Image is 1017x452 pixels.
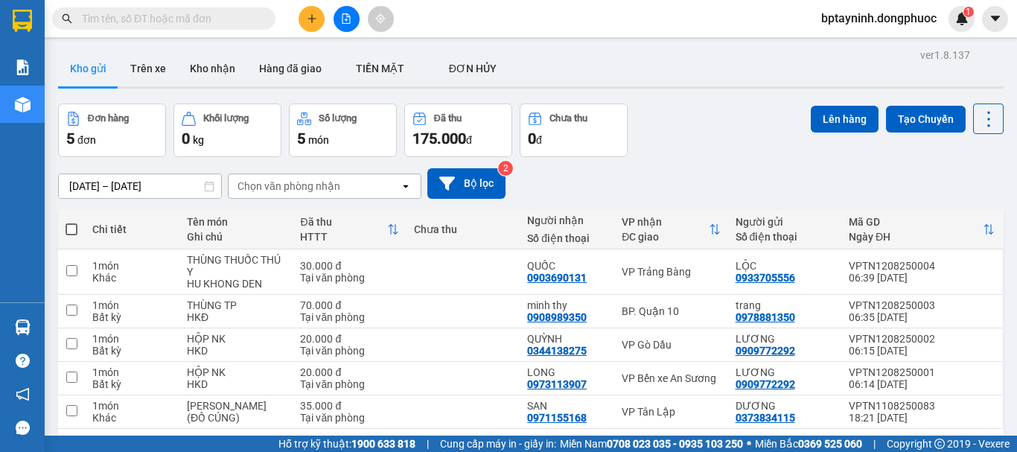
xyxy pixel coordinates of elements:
[849,412,995,424] div: 18:21 [DATE]
[16,354,30,368] span: question-circle
[736,400,834,412] div: DƯƠNG
[88,113,129,124] div: Đơn hàng
[966,7,971,17] span: 1
[92,400,172,412] div: 1 món
[963,7,974,17] sup: 1
[187,345,285,357] div: HKD
[92,345,172,357] div: Bất kỳ
[15,97,31,112] img: warehouse-icon
[319,113,357,124] div: Số lượng
[178,51,247,86] button: Kho nhận
[427,168,506,199] button: Bộ lọc
[400,180,412,192] svg: open
[77,134,96,146] span: đơn
[736,260,834,272] div: LỘC
[15,319,31,335] img: warehouse-icon
[300,378,398,390] div: Tại văn phòng
[736,333,834,345] div: LƯƠNG
[736,412,795,424] div: 0373834115
[736,272,795,284] div: 0933705556
[934,439,945,449] span: copyright
[289,104,397,157] button: Số lượng5món
[58,51,118,86] button: Kho gửi
[955,12,969,25] img: icon-new-feature
[351,438,415,450] strong: 1900 633 818
[736,345,795,357] div: 0909772292
[989,12,1002,25] span: caret-down
[300,299,398,311] div: 70.000 đ
[92,412,172,424] div: Khác
[527,232,607,244] div: Số điện thoại
[118,51,178,86] button: Trên xe
[736,311,795,323] div: 0978881350
[622,305,720,317] div: BP. Quận 10
[622,216,708,228] div: VP nhận
[182,130,190,147] span: 0
[300,311,398,323] div: Tại văn phòng
[300,231,386,243] div: HTTT
[849,345,995,357] div: 06:15 [DATE]
[622,339,720,351] div: VP Gò Dầu
[449,63,497,74] span: ĐƠN HỦY
[92,272,172,284] div: Khác
[300,260,398,272] div: 30.000 đ
[560,436,743,452] span: Miền Nam
[193,134,204,146] span: kg
[434,113,462,124] div: Đã thu
[356,63,404,74] span: TIỀN MẶT
[92,366,172,378] div: 1 món
[440,436,556,452] span: Cung cấp máy in - giấy in:
[520,104,628,157] button: Chưa thu0đ
[66,130,74,147] span: 5
[62,13,72,24] span: search
[736,231,834,243] div: Số điện thoại
[527,400,607,412] div: SAN
[187,216,285,228] div: Tên món
[873,436,876,452] span: |
[849,333,995,345] div: VPTN1208250002
[300,333,398,345] div: 20.000 đ
[527,333,607,345] div: QUỲNH
[736,299,834,311] div: trang
[375,13,386,24] span: aim
[92,223,172,235] div: Chi tiết
[293,210,406,249] th: Toggle SortBy
[16,387,30,401] span: notification
[527,378,587,390] div: 0973113907
[92,333,172,345] div: 1 món
[849,216,983,228] div: Mã GD
[300,400,398,412] div: 35.000 đ
[247,51,334,86] button: Hàng đã giao
[341,13,351,24] span: file-add
[622,406,720,418] div: VP Tân Lập
[308,134,329,146] span: món
[798,438,862,450] strong: 0369 525 060
[82,10,258,27] input: Tìm tên, số ĐT hoặc mã đơn
[849,378,995,390] div: 06:14 [DATE]
[58,104,166,157] button: Đơn hàng5đơn
[841,210,1002,249] th: Toggle SortBy
[849,400,995,412] div: VPTN1108250083
[849,272,995,284] div: 06:39 [DATE]
[278,436,415,452] span: Hỗ trợ kỹ thuật:
[886,106,966,133] button: Tạo Chuyến
[622,231,708,243] div: ĐC giao
[920,47,970,63] div: ver 1.8.137
[736,378,795,390] div: 0909772292
[536,134,542,146] span: đ
[982,6,1008,32] button: caret-down
[849,231,983,243] div: Ngày ĐH
[237,179,340,194] div: Chọn văn phòng nhận
[622,372,720,384] div: VP Bến xe An Sương
[92,311,172,323] div: Bất kỳ
[187,311,285,323] div: HKĐ
[498,161,513,176] sup: 2
[187,231,285,243] div: Ghi chú
[404,104,512,157] button: Đã thu175.000đ
[300,412,398,424] div: Tại văn phòng
[187,400,285,424] div: THÙNG NHANG (ĐỒ CÚNG)
[13,10,32,32] img: logo-vxr
[849,366,995,378] div: VPTN1208250001
[299,6,325,32] button: plus
[736,216,834,228] div: Người gửi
